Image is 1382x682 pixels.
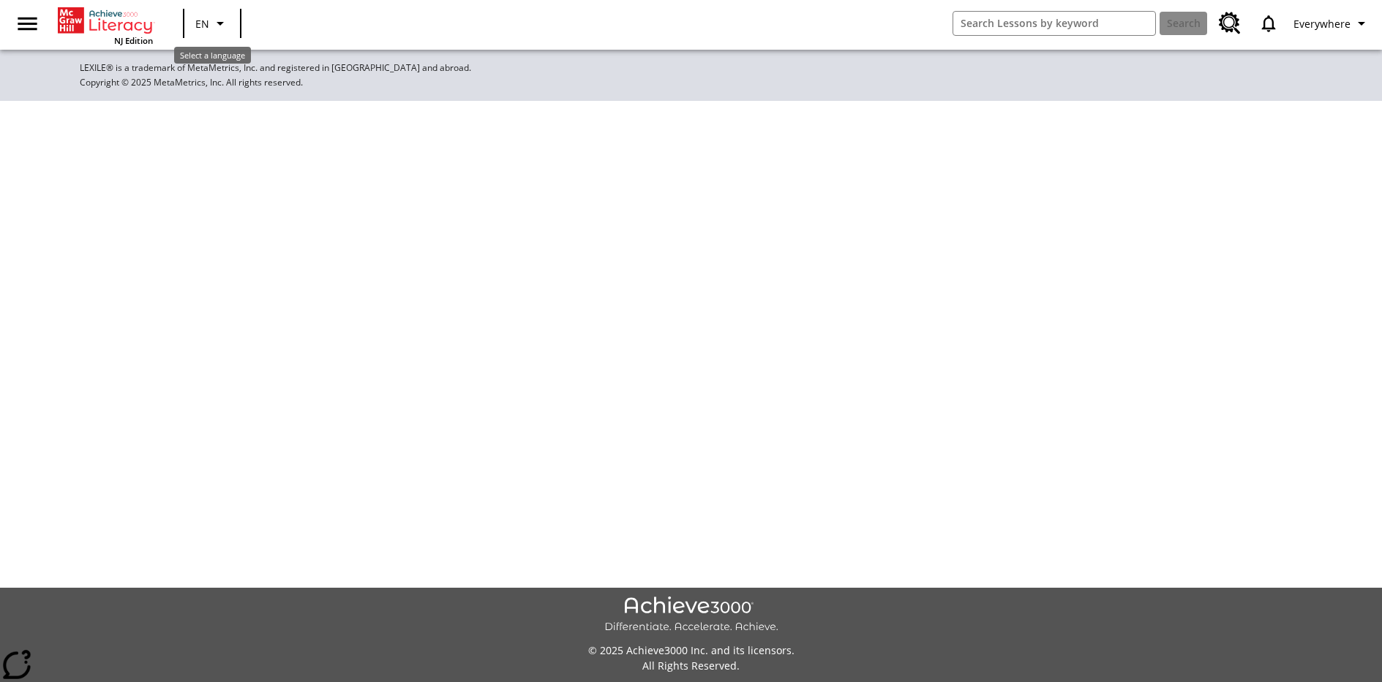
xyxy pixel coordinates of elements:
button: Profile/Settings [1288,10,1376,37]
span: EN [195,16,209,31]
a: Resource Center, Will open in new tab [1210,4,1250,43]
button: Language: EN, Select a language [189,10,236,37]
span: Copyright © 2025 MetaMetrics, Inc. All rights reserved. [80,76,303,88]
span: Everywhere [1293,16,1351,31]
div: Home [58,4,153,46]
p: LEXILE® is a trademark of MetaMetrics, Inc. and registered in [GEOGRAPHIC_DATA] and abroad. [80,61,1302,75]
div: Select a language [174,47,251,64]
span: NJ Edition [114,35,153,46]
a: Notifications [1250,4,1288,42]
input: search field [953,12,1155,35]
button: Open side menu [6,2,49,45]
img: Achieve3000 Differentiate Accelerate Achieve [604,596,778,634]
